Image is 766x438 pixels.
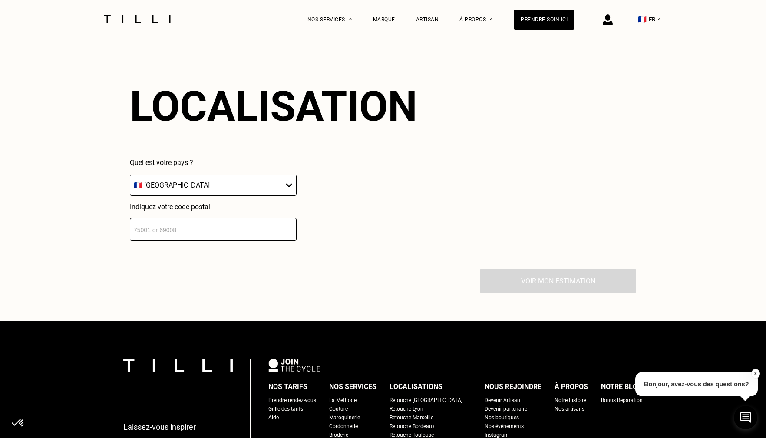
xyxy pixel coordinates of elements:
div: Nous rejoindre [485,380,541,393]
a: Nos boutiques [485,413,519,422]
img: menu déroulant [657,18,661,20]
img: Menu déroulant à propos [489,18,493,20]
div: Nos services [329,380,376,393]
a: Prendre soin ici [514,10,574,30]
div: À propos [555,380,588,393]
a: Devenir Artisan [485,396,520,405]
a: Notre histoire [555,396,586,405]
a: Retouche [GEOGRAPHIC_DATA] [390,396,462,405]
img: icône connexion [603,14,613,25]
img: Menu déroulant [349,18,352,20]
a: Maroquinerie [329,413,360,422]
a: Retouche Lyon [390,405,423,413]
a: Artisan [416,16,439,23]
span: 🇫🇷 [638,15,647,23]
img: logo Tilli [123,359,233,372]
a: Aide [268,413,279,422]
button: X [751,369,759,379]
p: Quel est votre pays ? [130,158,297,167]
div: Nos tarifs [268,380,307,393]
a: Bonus Réparation [601,396,643,405]
a: La Méthode [329,396,357,405]
p: Laissez-vous inspirer [123,422,196,431]
a: Couture [329,405,348,413]
a: Retouche Bordeaux [390,422,435,431]
a: Marque [373,16,395,23]
input: 75001 or 69008 [130,218,297,241]
a: Cordonnerie [329,422,358,431]
a: Grille des tarifs [268,405,303,413]
div: Localisation [130,82,417,131]
a: Nos artisans [555,405,584,413]
img: logo Join The Cycle [268,359,320,372]
a: Nos événements [485,422,524,431]
div: Localisations [390,380,442,393]
div: Notre blog [601,380,642,393]
p: Bonjour, avez-vous des questions? [635,372,758,396]
a: Prendre rendez-vous [268,396,316,405]
p: Indiquez votre code postal [130,203,297,211]
img: Logo du service de couturière Tilli [101,15,174,23]
a: Retouche Marseille [390,413,433,422]
a: Devenir partenaire [485,405,527,413]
